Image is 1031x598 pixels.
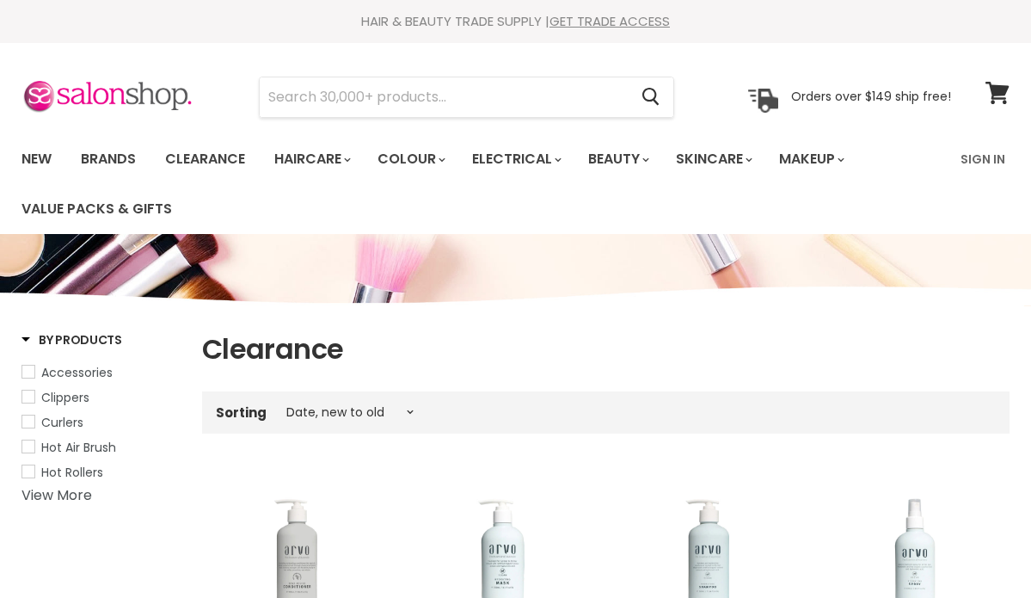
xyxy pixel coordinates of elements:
a: Accessories [21,363,181,382]
span: Hot Rollers [41,464,103,481]
input: Search [260,77,628,117]
span: Hot Air Brush [41,439,116,456]
a: View More [21,485,92,505]
h1: Clearance [202,331,1010,367]
a: Brands [68,141,149,177]
a: Clippers [21,388,181,407]
form: Product [259,77,674,118]
a: Skincare [663,141,763,177]
a: GET TRADE ACCESS [549,12,670,30]
a: Hot Rollers [21,463,181,482]
button: Search [628,77,673,117]
label: Sorting [216,405,267,420]
a: Value Packs & Gifts [9,191,185,227]
a: Clearance [152,141,258,177]
a: Haircare [261,141,361,177]
p: Orders over $149 ship free! [791,89,951,104]
a: Makeup [766,141,855,177]
span: Clippers [41,389,89,406]
a: Beauty [575,141,660,177]
a: Curlers [21,413,181,432]
a: Electrical [459,141,572,177]
a: New [9,141,64,177]
h3: By Products [21,331,122,348]
a: Hot Air Brush [21,438,181,457]
a: Colour [365,141,456,177]
ul: Main menu [9,134,950,234]
span: Accessories [41,364,113,381]
span: Curlers [41,414,83,431]
a: Sign In [950,141,1016,177]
